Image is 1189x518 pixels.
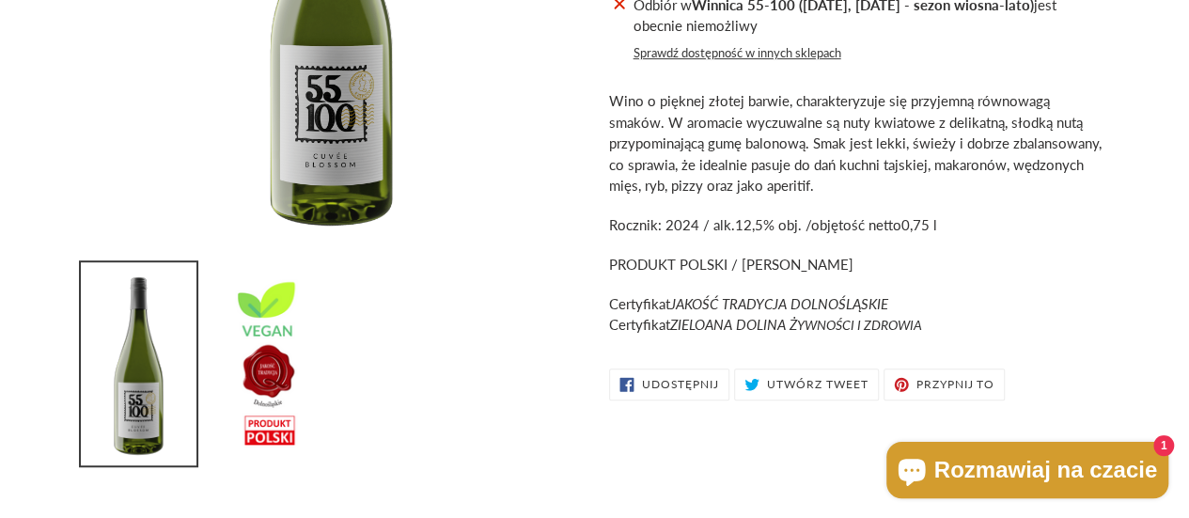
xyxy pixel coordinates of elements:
[634,44,841,63] button: Sprawdź dostępność w innych sklepach
[735,216,811,233] span: 12,5% obj. /
[609,216,735,233] span: Rocznik: 2024 / alk.
[811,216,901,233] span: objętość netto
[609,92,1102,194] span: Wino o pięknej złotej barwie, charakteryzuje się przyjemną równowagą smaków. W aromacie wyczuwaln...
[916,379,995,390] span: Przypnij to
[670,295,888,312] em: JAKOŚĆ TRADYCJA DOLNOŚLĄSKIE
[641,379,719,390] span: Udostępnij
[767,379,868,390] span: Utwórz tweet
[210,262,325,464] img: Załaduj obraz do przeglądarki galerii, Polskie wino białe półwytrawne Cuvée Blossom 2024
[901,216,937,233] span: 0,75 l
[670,316,922,333] em: ZIELOANA DOLINA Ż
[81,262,196,465] img: Załaduj obraz do przeglądarki galerii, Polskie wino białe półwytrawne Cuvée Blossom 2024
[609,254,1107,275] p: PRODUKT POLSKI / [PERSON_NAME]
[797,317,922,333] span: YWNOŚCI I ZDROWIA
[881,442,1174,503] inbox-online-store-chat: Czat w sklepie online Shopify
[609,293,1107,336] p: Certyfikat Certyfikat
